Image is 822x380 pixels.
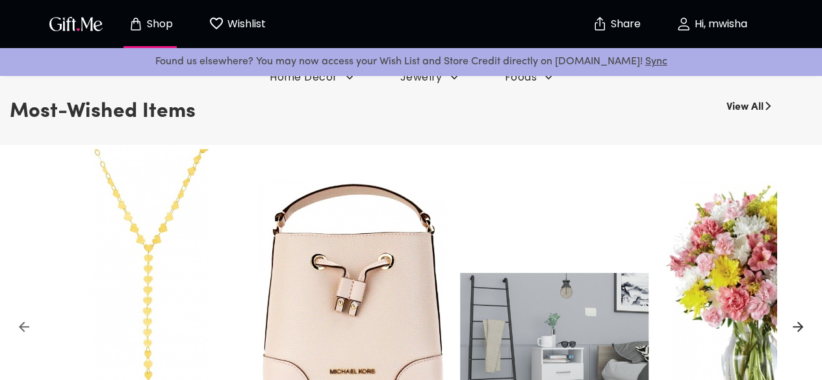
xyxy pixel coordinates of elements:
[224,16,266,32] p: Wishlist
[726,94,764,115] a: View All
[114,3,186,45] button: Store page
[45,16,107,32] button: GiftMe Logo
[144,19,173,30] p: Shop
[691,19,747,30] p: Hi, mwisha
[608,19,641,30] p: Share
[270,70,353,84] span: Home Decor
[10,94,196,129] h3: Most-Wished Items
[647,3,777,45] button: Hi, mwisha
[400,70,458,84] span: Jewelry
[201,3,273,45] button: Wishlist page
[593,1,639,47] button: Share
[482,70,576,84] button: Foods
[505,70,552,84] span: Foods
[246,70,377,84] button: Home Decor
[10,53,812,70] p: Found us elsewhere? You may now access your Wish List and Store Credit directly on [DOMAIN_NAME]!
[592,16,608,32] img: secure
[645,57,667,67] a: Sync
[377,70,482,84] button: Jewelry
[47,14,105,33] img: GiftMe Logo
